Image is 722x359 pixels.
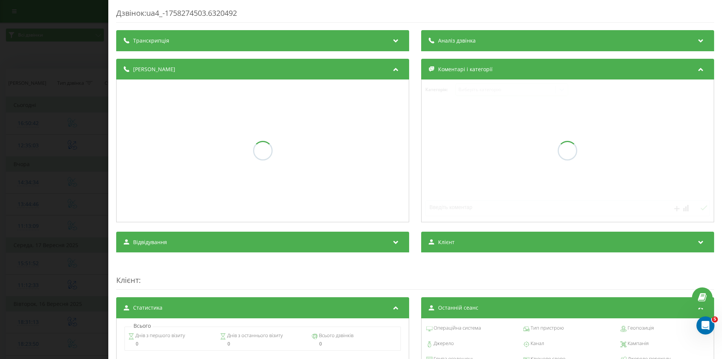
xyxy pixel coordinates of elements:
iframe: Intercom live chat [696,316,714,335]
span: Транскрипція [133,37,169,44]
p: Всього [132,322,153,330]
span: [PERSON_NAME] [133,66,175,73]
div: 0 [128,341,214,347]
span: Статистика [133,304,162,312]
span: Днів з першого візиту [134,332,185,339]
span: Всього дзвінків [318,332,353,339]
span: Джерело [432,340,454,347]
span: Клієнт [438,238,455,246]
div: Дзвінок : ua4_-1758274503.6320492 [116,8,714,23]
span: Канал [529,340,544,347]
div: 0 [220,341,305,347]
div: 0 [312,341,397,347]
span: Операційна система [432,324,481,332]
span: Кампанія [626,340,649,347]
span: Геопозиція [626,324,654,332]
span: Відвідування [133,238,167,246]
span: 5 [712,316,718,322]
span: Тип пристрою [529,324,564,332]
span: Клієнт [116,275,139,285]
span: Коментарі і категорії [438,66,493,73]
span: Останній сеанс [438,304,478,312]
span: Аналіз дзвінка [438,37,476,44]
div: : [116,260,714,290]
span: Днів з останнього візиту [226,332,283,339]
